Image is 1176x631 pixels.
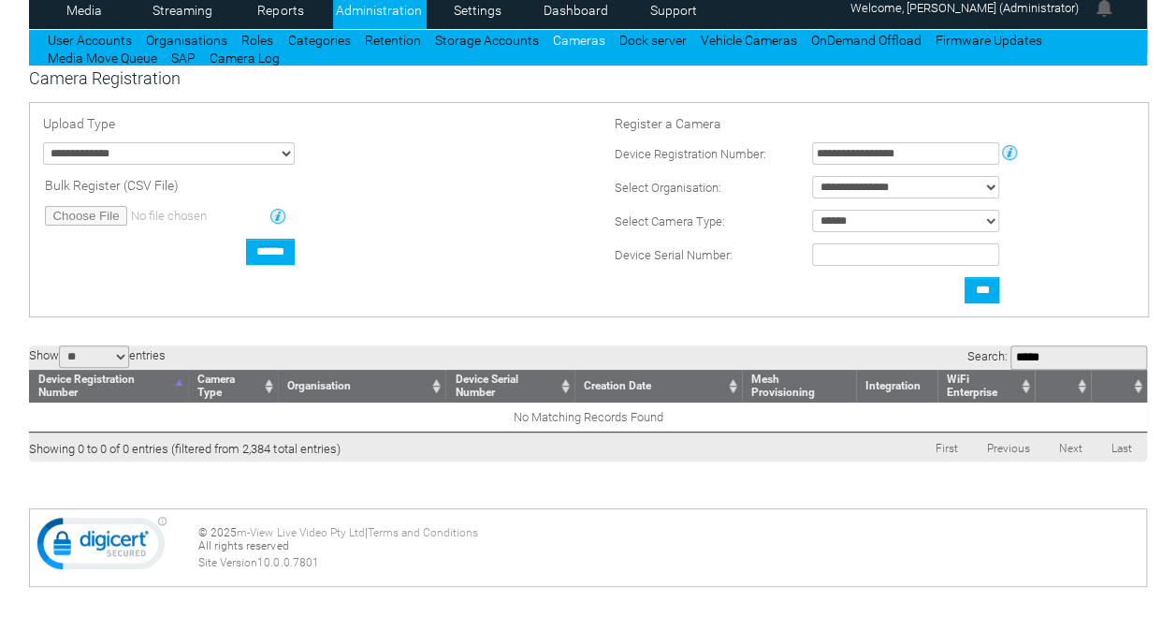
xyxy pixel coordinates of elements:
[856,370,937,403] th: Integration
[742,370,856,403] th: Mesh Provisioning
[614,214,724,228] span: Select Camera Type:
[967,349,1147,363] label: Search:
[257,556,318,569] span: 10.0.0.7801
[574,370,742,403] th: Creation Date: activate to sort column ascending
[923,435,970,462] a: First
[287,379,351,392] span: Organisation
[237,526,364,539] a: m-View Live Video Pty Ltd
[29,370,187,403] th: Device Registration Number
[278,370,445,403] th: Organisation: activate to sort column ascending
[1035,370,1091,403] th: : activate to sort column ascending
[146,33,227,48] a: Organisations
[1010,345,1147,370] input: Search:
[935,33,1041,48] a: Firmware Updates
[287,33,350,48] a: Categories
[29,403,1146,432] td: No Matching Records Found
[434,33,538,48] a: Storage Accounts
[1099,435,1144,462] a: Last
[614,116,720,131] span: Register a Camera
[445,370,574,403] th: Device Serial Number: activate to sort column ascending
[198,526,1139,569] div: © 2025 | All rights reserved
[171,51,196,66] a: SAP
[810,33,921,48] a: OnDemand Offload
[59,345,129,368] select: Showentries
[29,433,340,456] div: Showing 0 to 0 of 0 entries (filtered from 2,384 total entries)
[614,248,732,262] span: Device Serial Number:
[975,435,1042,462] a: Previous
[45,178,179,193] span: Bulk Register (CSV File)
[29,348,166,362] label: Show entries
[188,370,278,403] th: Camera Type: activate to sort column ascending
[48,51,157,66] a: Media Move Queue
[241,33,273,48] a: Roles
[367,526,477,539] a: Terms and Conditions
[198,556,1139,569] div: Site Version
[618,33,686,48] a: Dock server
[700,33,796,48] a: Vehicle Cameras
[850,1,1079,15] span: Welcome, [PERSON_NAME] (Administrator)
[210,51,280,66] a: Camera Log
[937,370,1035,403] th: WiFi Enterprise: activate to sort column ascending
[614,147,765,161] span: Device Registration Number:
[552,33,604,48] a: Cameras
[614,181,720,195] span: Select Organisation:
[29,68,181,88] span: Camera Registration
[43,116,115,131] span: Upload Type
[1047,435,1095,462] a: Next
[48,33,132,48] a: User Accounts
[36,516,167,580] img: DigiCert Secured Site Seal
[364,33,420,48] a: Retention
[1091,370,1147,403] th: : activate to sort column ascending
